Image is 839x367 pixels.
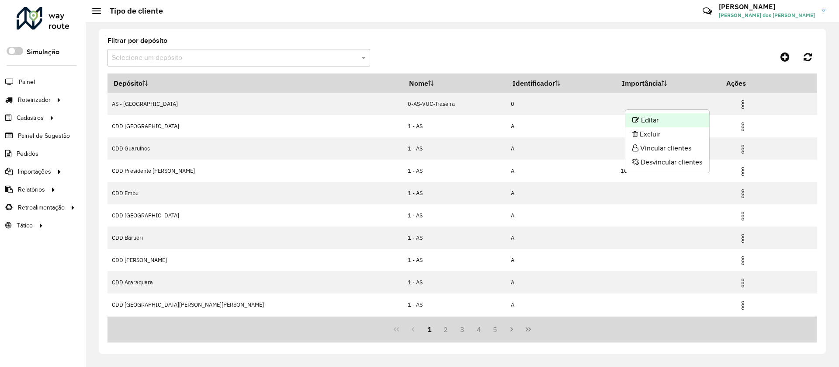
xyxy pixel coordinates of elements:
[625,141,709,155] li: Vincular clientes
[107,35,167,46] label: Filtrar por depósito
[720,74,773,92] th: Ações
[107,227,403,249] td: CDD Barueri
[403,294,506,316] td: 1 - AS
[101,6,163,16] h2: Tipo de cliente
[17,221,33,230] span: Tático
[625,113,709,127] li: Editar
[19,77,35,87] span: Painel
[17,149,38,158] span: Pedidos
[403,160,506,182] td: 1 - AS
[403,137,506,160] td: 1 - AS
[107,115,403,137] td: CDD [GEOGRAPHIC_DATA]
[437,321,454,338] button: 2
[18,95,51,105] span: Roteirizador
[107,249,403,271] td: CDD [PERSON_NAME]
[107,271,403,294] td: CDD Araraquara
[107,182,403,204] td: CDD Embu
[506,271,616,294] td: A
[107,74,403,93] th: Depósito
[107,137,403,160] td: CDD Guarulhos
[17,113,44,122] span: Cadastros
[503,321,520,338] button: Next Page
[719,3,815,11] h3: [PERSON_NAME]
[506,204,616,227] td: A
[506,294,616,316] td: A
[107,160,403,182] td: CDD Presidente [PERSON_NAME]
[506,137,616,160] td: A
[719,11,815,19] span: [PERSON_NAME] dos [PERSON_NAME]
[403,227,506,249] td: 1 - AS
[107,93,403,115] td: AS - [GEOGRAPHIC_DATA]
[421,321,438,338] button: 1
[18,185,45,194] span: Relatórios
[616,74,720,93] th: Importância
[403,271,506,294] td: 1 - AS
[27,47,59,57] label: Simulação
[107,316,403,338] td: CDD [GEOGRAPHIC_DATA]
[625,155,709,169] li: Desvincular clientes
[18,203,65,212] span: Retroalimentação
[18,131,70,140] span: Painel de Sugestão
[403,316,506,338] td: 1 - AS
[506,182,616,204] td: A
[471,321,487,338] button: 4
[403,115,506,137] td: 1 - AS
[506,316,616,338] td: A
[506,115,616,137] td: A
[403,74,506,93] th: Nome
[625,127,709,141] li: Excluir
[487,321,504,338] button: 5
[506,227,616,249] td: A
[403,204,506,227] td: 1 - AS
[403,182,506,204] td: 1 - AS
[616,160,720,182] td: 1000
[107,204,403,227] td: CDD [GEOGRAPHIC_DATA]
[520,321,537,338] button: Last Page
[506,249,616,271] td: A
[698,2,717,21] a: Contato Rápido
[506,93,616,115] td: 0
[107,294,403,316] td: CDD [GEOGRAPHIC_DATA][PERSON_NAME][PERSON_NAME]
[506,160,616,182] td: A
[506,74,616,93] th: Identificador
[403,93,506,115] td: 0-AS-VUC-Traseira
[403,249,506,271] td: 1 - AS
[18,167,51,176] span: Importações
[454,321,471,338] button: 3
